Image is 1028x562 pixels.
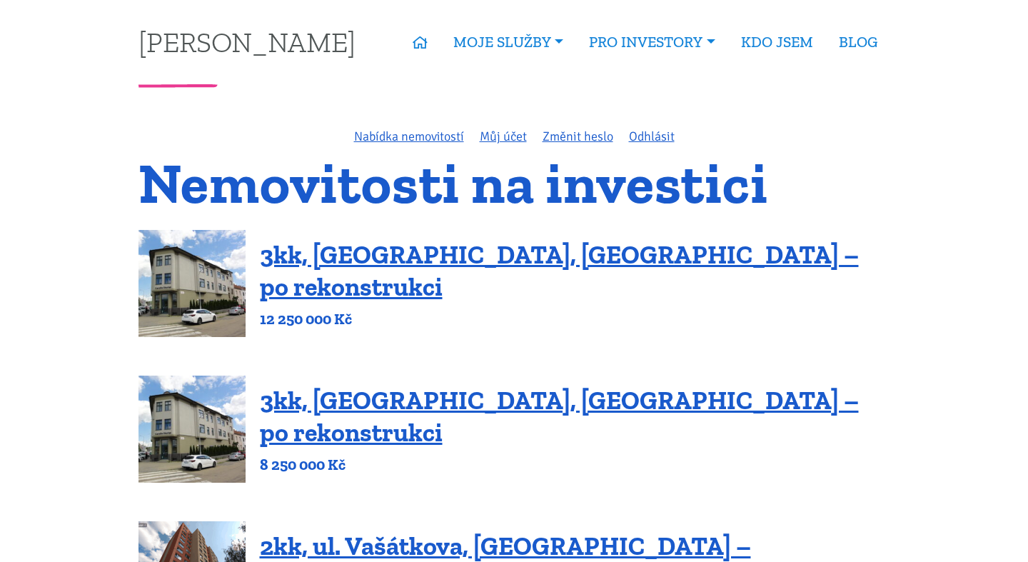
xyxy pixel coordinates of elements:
a: KDO JSEM [728,26,826,59]
a: MOJE SLUŽBY [440,26,576,59]
a: Změnit heslo [543,129,613,144]
p: 8 250 000 Kč [260,455,890,475]
a: 3kk, [GEOGRAPHIC_DATA], [GEOGRAPHIC_DATA] – po rekonstrukci [260,385,859,448]
p: 12 250 000 Kč [260,309,890,329]
a: Můj účet [480,129,527,144]
a: Odhlásit [629,129,675,144]
a: [PERSON_NAME] [138,28,356,56]
a: BLOG [826,26,890,59]
h1: Nemovitosti na investici [138,159,890,207]
a: Nabídka nemovitostí [354,129,464,144]
a: PRO INVESTORY [576,26,727,59]
a: 3kk, [GEOGRAPHIC_DATA], [GEOGRAPHIC_DATA] – po rekonstrukci [260,239,859,302]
